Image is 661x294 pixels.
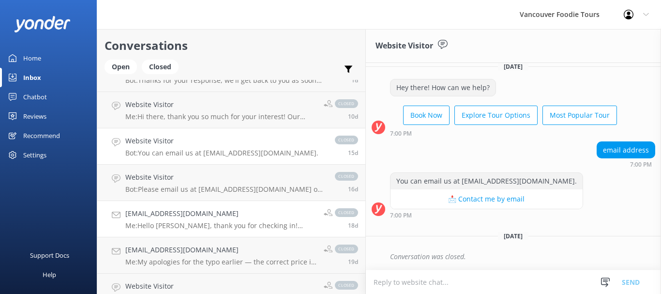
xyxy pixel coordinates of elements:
[597,142,655,158] div: email address
[142,60,179,74] div: Closed
[23,48,41,68] div: Home
[125,136,318,146] h4: Website Visitor
[23,87,47,107] div: Chatbot
[105,60,137,74] div: Open
[390,131,412,137] strong: 7:00 PM
[390,213,412,218] strong: 7:00 PM
[335,99,358,108] span: closed
[597,161,655,168] div: 07:00pm 25-Jul-2025 (UTC -07:00) America/Tijuana
[105,36,358,55] h2: Conversations
[348,112,358,121] span: 01:47pm 31-Jul-2025 (UTC -07:00) America/Tijuana
[142,61,183,72] a: Closed
[125,185,325,194] p: Bot: Please email us at [EMAIL_ADDRESS][DOMAIN_NAME] or call us at [PHONE_NUMBER] if you do not s...
[630,162,652,168] strong: 7:00 PM
[23,107,46,126] div: Reviews
[125,99,316,110] h4: Website Visitor
[125,221,316,230] p: Me: Hello [PERSON_NAME], thank you for checking in! We're pleased to confirm your booking for the...
[498,62,528,71] span: [DATE]
[335,136,358,144] span: closed
[348,221,358,230] span: 09:17am 23-Jul-2025 (UTC -07:00) America/Tijuana
[97,92,365,128] a: Website VisitorMe:Hi there, thank you so much for your interest! Our tours are conducted in Engli...
[348,149,358,157] span: 07:00pm 25-Jul-2025 (UTC -07:00) America/Tijuana
[335,172,358,181] span: closed
[391,79,496,96] div: Hey there! How can we help?
[391,189,583,209] button: 📩 Contact me by email
[372,248,655,265] div: 2025-07-28T23:23:40.046
[335,245,358,253] span: closed
[97,237,365,274] a: [EMAIL_ADDRESS][DOMAIN_NAME]Me:My apologies for the typo earlier — the correct price is $115. Tha...
[351,76,358,84] span: 05:46pm 08-Aug-2025 (UTC -07:00) America/Tijuana
[125,149,318,157] p: Bot: You can email us at [EMAIL_ADDRESS][DOMAIN_NAME].
[498,232,528,240] span: [DATE]
[335,281,358,290] span: closed
[125,208,316,219] h4: [EMAIL_ADDRESS][DOMAIN_NAME]
[125,245,316,255] h4: [EMAIL_ADDRESS][DOMAIN_NAME]
[348,185,358,193] span: 03:38pm 25-Jul-2025 (UTC -07:00) America/Tijuana
[454,106,538,125] button: Explore Tour Options
[23,68,41,87] div: Inbox
[97,201,365,237] a: [EMAIL_ADDRESS][DOMAIN_NAME]Me:Hello [PERSON_NAME], thank you for checking in! We're pleased to c...
[43,265,56,284] div: Help
[125,76,325,85] p: Bot: Thanks for your response, we'll get back to you as soon as we can during opening hours.
[125,172,325,183] h4: Website Visitor
[542,106,617,125] button: Most Popular Tour
[105,61,142,72] a: Open
[376,40,433,52] h3: Website Visitor
[403,106,450,125] button: Book Now
[30,246,69,265] div: Support Docs
[125,258,316,266] p: Me: My apologies for the typo earlier — the correct price is $115. Thank you for your understanding!
[391,173,583,189] div: You can email us at [EMAIL_ADDRESS][DOMAIN_NAME].
[125,112,316,121] p: Me: Hi there, thank you so much for your interest! Our tours are conducted in English, and unfort...
[125,281,316,292] h4: Website Visitor
[390,248,655,265] div: Conversation was closed.
[23,145,46,165] div: Settings
[390,212,583,218] div: 07:00pm 25-Jul-2025 (UTC -07:00) America/Tijuana
[23,126,60,145] div: Recommend
[390,130,617,137] div: 07:00pm 25-Jul-2025 (UTC -07:00) America/Tijuana
[97,165,365,201] a: Website VisitorBot:Please email us at [EMAIL_ADDRESS][DOMAIN_NAME] or call us at [PHONE_NUMBER] i...
[15,16,70,32] img: yonder-white-logo.png
[348,258,358,266] span: 12:45pm 22-Jul-2025 (UTC -07:00) America/Tijuana
[335,208,358,217] span: closed
[97,128,365,165] a: Website VisitorBot:You can email us at [EMAIL_ADDRESS][DOMAIN_NAME].closed15d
